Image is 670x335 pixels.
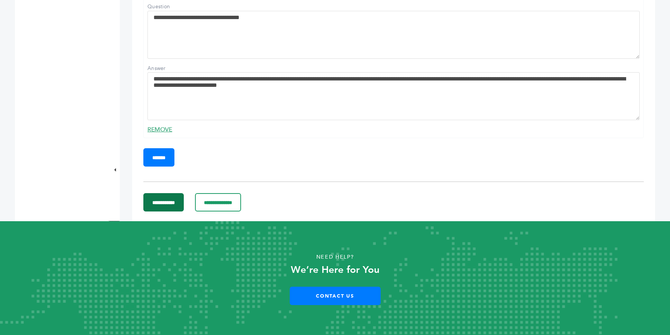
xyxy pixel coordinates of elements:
a: REMOVE [147,125,172,134]
strong: We’re Here for You [291,263,380,277]
label: Answer [147,65,200,72]
a: Contact Us [290,287,381,305]
label: Question [147,3,200,10]
p: Need Help? [34,252,637,263]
